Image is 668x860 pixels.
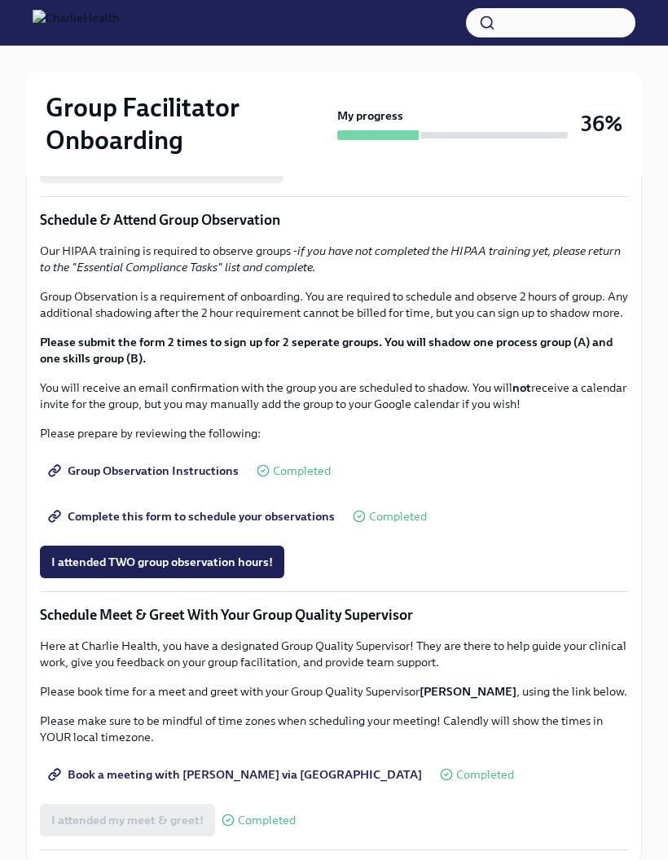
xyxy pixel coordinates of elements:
span: I attended TWO group observation hours! [51,554,273,570]
button: I attended TWO group observation hours! [40,546,284,578]
span: Completed [456,769,514,781]
p: Schedule Meet & Greet With Your Group Quality Supervisor [40,605,628,625]
em: if you have not completed the HIPAA training yet, please return to the "Essential Compliance Task... [40,244,621,274]
strong: not [512,380,531,395]
span: Complete this form to schedule your observations [51,508,335,524]
span: Completed [369,511,427,523]
p: Please book time for a meet and greet with your Group Quality Supervisor , using the link below. [40,683,628,700]
h3: 36% [581,109,622,138]
span: Completed [273,465,331,477]
p: Please prepare by reviewing the following: [40,425,628,441]
p: Group Observation is a requirement of onboarding. You are required to schedule and observe 2 hour... [40,288,628,321]
h2: Group Facilitator Onboarding [46,91,331,156]
a: Book a meeting with [PERSON_NAME] via [GEOGRAPHIC_DATA] [40,758,433,791]
p: Schedule & Attend Group Observation [40,210,628,230]
img: CharlieHealth [33,10,119,36]
span: Group Observation Instructions [51,463,239,479]
p: You will receive an email confirmation with the group you are scheduled to shadow. You will recei... [40,380,628,412]
p: Here at Charlie Health, you have a designated Group Quality Supervisor! They are there to help gu... [40,638,628,670]
span: Book a meeting with [PERSON_NAME] via [GEOGRAPHIC_DATA] [51,766,422,783]
strong: Please submit the form 2 times to sign up for 2 seperate groups. You will shadow one process grou... [40,335,613,366]
strong: My progress [337,107,403,124]
p: Please make sure to be mindful of time zones when scheduling your meeting! Calendly will show the... [40,713,628,745]
p: Our HIPAA training is required to observe groups - [40,243,628,275]
strong: [PERSON_NAME] [420,684,516,699]
span: Completed [238,814,296,827]
a: Complete this form to schedule your observations [40,500,346,533]
a: Group Observation Instructions [40,454,250,487]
